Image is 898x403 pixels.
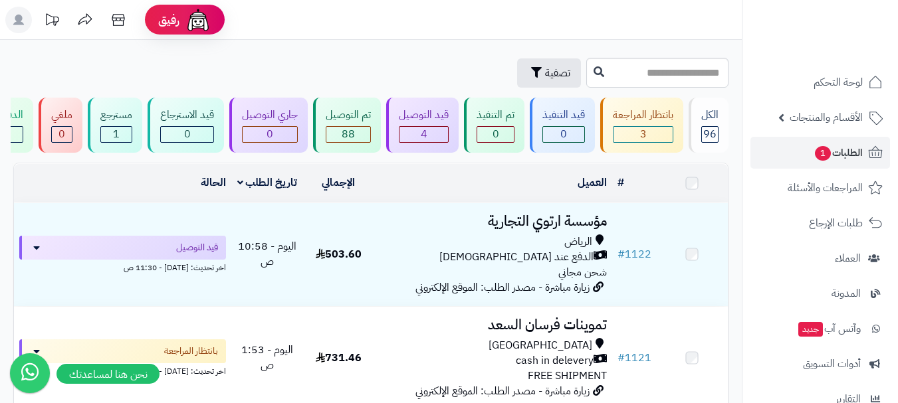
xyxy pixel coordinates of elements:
[750,172,890,204] a: المراجعات والأسئلة
[809,214,863,232] span: طلبات الإرجاع
[750,207,890,239] a: طلبات الإرجاع
[35,7,68,37] a: تحديثات المنصة
[640,126,647,142] span: 3
[160,108,214,123] div: قيد الاسترجاع
[613,108,673,123] div: بانتظار المراجعة
[439,250,594,265] span: الدفع عند [DEMOGRAPHIC_DATA]
[399,127,448,142] div: 4
[415,280,590,295] span: زيارة مباشرة - مصدر الطلب: الموقع الإلكتروني
[185,7,211,33] img: ai-face.png
[316,350,362,366] span: 731.46
[477,127,514,142] div: 0
[113,126,120,142] span: 1
[598,98,686,153] a: بانتظار المراجعة 3
[516,353,594,368] span: cash in delevery
[750,137,890,169] a: الطلبات1
[322,175,355,191] a: الإجمالي
[543,127,584,142] div: 0
[384,98,461,153] a: قيد التوصيل 4
[243,127,297,142] div: 0
[380,214,607,229] h3: مؤسسة ارتوي التجارية
[399,108,449,123] div: قيد التوصيل
[241,342,293,373] span: اليوم - 1:53 ص
[493,126,499,142] span: 0
[798,322,823,337] span: جديد
[461,98,527,153] a: تم التنفيذ 0
[326,108,371,123] div: تم التوصيل
[326,127,370,142] div: 88
[415,383,590,399] span: زيارة مباشرة - مصدر الطلب: الموقع الإلكتروني
[342,126,355,142] span: 88
[560,126,567,142] span: 0
[578,175,607,191] a: العميل
[617,246,625,262] span: #
[835,249,861,268] span: العملاء
[161,127,213,142] div: 0
[558,264,607,280] span: شحن مجاني
[617,350,625,366] span: #
[814,73,863,92] span: لوحة التحكم
[617,175,624,191] a: #
[242,108,298,123] div: جاري التوصيل
[310,98,384,153] a: تم التوصيل 88
[36,98,85,153] a: ملغي 0
[145,98,227,153] a: قيد الاسترجاع 0
[803,355,861,373] span: أدوات التسويق
[52,127,72,142] div: 0
[51,108,72,123] div: ملغي
[542,108,585,123] div: قيد التنفيذ
[790,108,863,127] span: الأقسام والمنتجات
[237,175,298,191] a: تاريخ الطلب
[184,126,191,142] span: 0
[750,348,890,380] a: أدوات التسويق
[101,127,132,142] div: 1
[528,368,607,384] span: FREE SHIPMENT
[617,246,651,262] a: #1122
[750,313,890,345] a: وآتس آبجديد
[750,278,890,309] a: المدونة
[58,126,65,142] span: 0
[517,58,581,88] button: تصفية
[477,108,514,123] div: تم التنفيذ
[815,146,831,161] span: 1
[421,126,427,142] span: 4
[703,126,717,142] span: 96
[545,65,570,81] span: تصفية
[19,363,226,377] div: اخر تحديث: [DATE] - 1:53 ص
[797,319,861,338] span: وآتس آب
[201,175,226,191] a: الحالة
[158,12,179,28] span: رفيق
[814,143,863,162] span: الطلبات
[316,246,362,262] span: 503.60
[701,108,719,123] div: الكل
[617,350,651,366] a: #1121
[380,317,607,333] h3: تموينات فرسان السعد
[750,66,890,98] a: لوحة التحكم
[564,234,592,250] span: الرياض
[100,108,132,123] div: مسترجع
[227,98,310,153] a: جاري التوصيل 0
[85,98,145,153] a: مسترجع 1
[788,179,863,197] span: المراجعات والأسئلة
[164,345,218,358] span: بانتظار المراجعة
[750,242,890,274] a: العملاء
[19,260,226,274] div: اخر تحديث: [DATE] - 11:30 ص
[614,127,673,142] div: 3
[832,284,861,303] span: المدونة
[176,241,218,254] span: قيد التوصيل
[238,238,296,270] span: اليوم - 10:58 ص
[267,126,273,142] span: 0
[686,98,731,153] a: الكل96
[489,338,592,353] span: [GEOGRAPHIC_DATA]
[527,98,598,153] a: قيد التنفيذ 0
